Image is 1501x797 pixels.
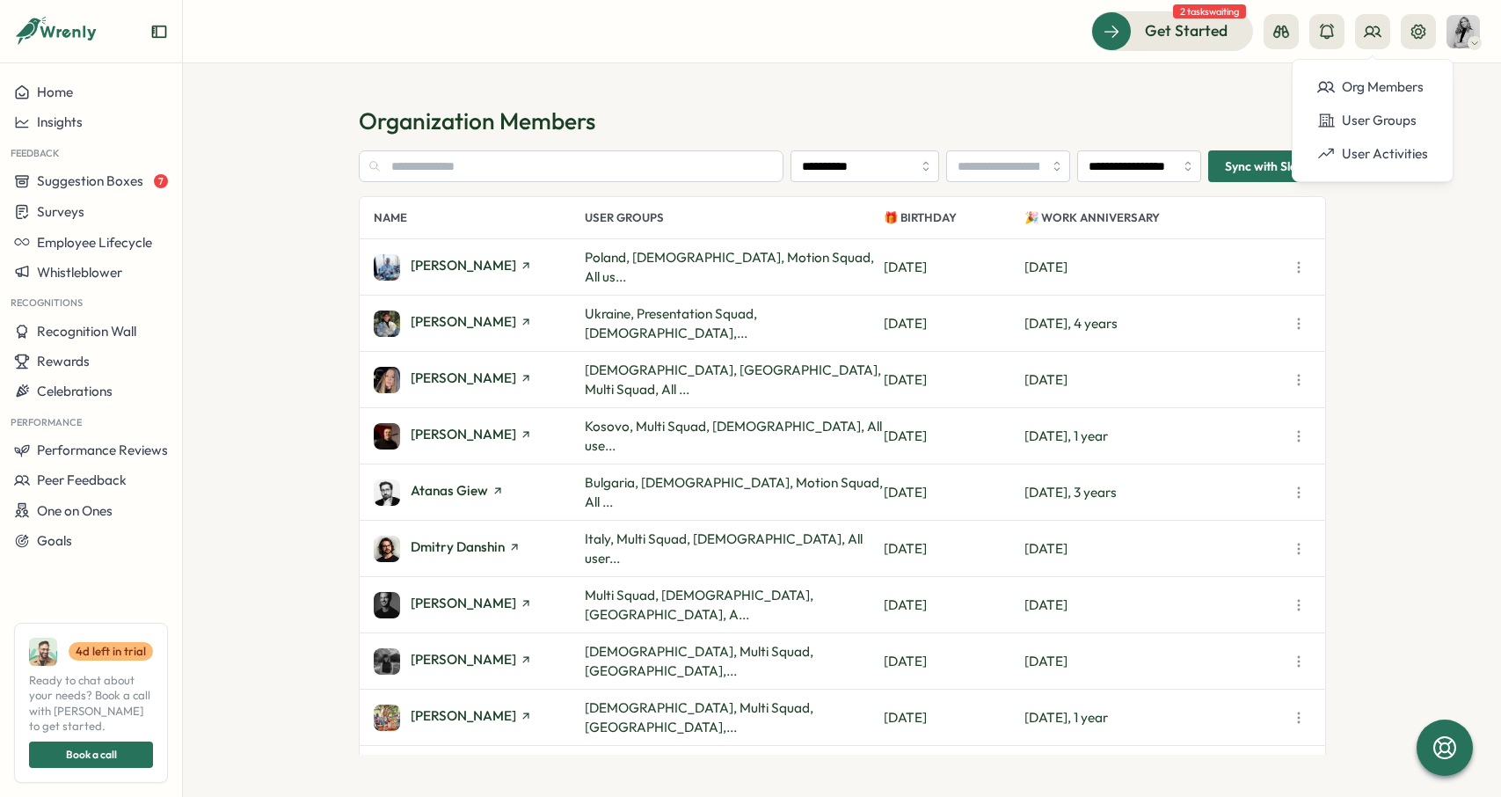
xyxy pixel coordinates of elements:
[37,172,143,189] span: Suggestion Boxes
[411,484,488,497] span: Atanas Giew
[37,353,90,369] span: Rewards
[1317,111,1428,130] div: User Groups
[884,596,1024,615] p: [DATE]
[1307,70,1439,104] a: Org Members
[374,592,585,618] a: Eduan Viljoen[PERSON_NAME]
[374,648,400,675] img: Emily White
[884,197,1024,238] p: 🎁 Birthday
[1307,104,1439,137] a: User Groups
[1024,596,1286,615] p: [DATE]
[585,249,874,285] span: Poland, [DEMOGRAPHIC_DATA], Motion Squad, All us...
[29,742,153,768] button: Book a call
[374,479,400,506] img: Atanas Giew
[1173,4,1246,18] span: 2 tasks waiting
[374,254,585,281] a: Adrian Lipinski[PERSON_NAME]
[1024,652,1286,671] p: [DATE]
[411,259,516,272] span: [PERSON_NAME]
[1225,151,1309,181] span: Sync with Slack
[585,474,883,510] span: Bulgaria, [DEMOGRAPHIC_DATA], Motion Squad, All ...
[411,428,516,441] span: [PERSON_NAME]
[411,315,516,328] span: [PERSON_NAME]
[1024,314,1286,333] p: [DATE], 4 years
[411,540,505,553] span: Dmitry Danshin
[374,197,585,238] p: Name
[1145,19,1228,42] span: Get Started
[37,84,73,100] span: Home
[374,367,585,393] a: Anna Ulianova[PERSON_NAME]
[374,254,400,281] img: Adrian Lipinski
[884,708,1024,728] p: [DATE]
[37,472,127,488] span: Peer Feedback
[150,23,168,40] button: Expand sidebar
[411,709,516,722] span: [PERSON_NAME]
[1307,137,1439,171] a: User Activities
[1024,258,1286,277] p: [DATE]
[374,705,585,731] a: Eone Louw[PERSON_NAME]
[585,699,813,735] span: [DEMOGRAPHIC_DATA], Multi Squad, [GEOGRAPHIC_DATA],...
[1208,150,1326,182] button: Sync with Slack
[374,536,400,562] img: Dmitry Danshin
[37,502,113,519] span: One on Ones
[585,362,881,398] span: [DEMOGRAPHIC_DATA], [GEOGRAPHIC_DATA], Multi Squad, All ...
[884,370,1024,390] p: [DATE]
[37,323,136,340] span: Recognition Wall
[884,427,1024,446] p: [DATE]
[585,530,863,567] span: Italy, Multi Squad, [DEMOGRAPHIC_DATA], All user...
[884,652,1024,671] p: [DATE]
[585,643,813,679] span: [DEMOGRAPHIC_DATA], Multi Squad, [GEOGRAPHIC_DATA],...
[1024,539,1286,559] p: [DATE]
[154,174,168,188] span: 7
[37,203,84,220] span: Surveys
[374,592,400,618] img: Eduan Viljoen
[37,383,113,399] span: Celebrations
[1091,11,1253,50] button: Get Started
[1024,197,1286,238] p: 🎉 Work Anniversary
[411,371,516,384] span: [PERSON_NAME]
[359,106,1326,136] h1: Organization Members
[884,539,1024,559] p: [DATE]
[29,638,57,666] img: Ali Khan
[37,264,122,281] span: Whistleblower
[1024,427,1286,446] p: [DATE], 1 year
[374,536,585,562] a: Dmitry DanshinDmitry Danshin
[1317,77,1428,97] div: Org Members
[1024,483,1286,502] p: [DATE], 3 years
[66,742,117,767] span: Book a call
[374,311,585,337] a: Alex Verbych[PERSON_NAME]
[884,483,1024,502] p: [DATE]
[374,423,400,450] img: Asdren Beqiri
[374,311,400,337] img: Alex Verbych
[374,705,400,731] img: Eone Louw
[1024,708,1286,728] p: [DATE], 1 year
[411,653,516,666] span: [PERSON_NAME]
[37,113,83,130] span: Insights
[1317,144,1428,164] div: User Activities
[29,673,153,735] span: Ready to chat about your needs? Book a call with [PERSON_NAME] to get started.
[69,642,153,662] a: 4d left in trial
[374,367,400,393] img: Anna Ulianova
[1446,15,1480,48] img: Kira Elle Cole
[411,596,516,610] span: [PERSON_NAME]
[374,648,585,675] a: Emily White[PERSON_NAME]
[585,587,813,623] span: Multi Squad, [DEMOGRAPHIC_DATA], [GEOGRAPHIC_DATA], A...
[37,234,152,251] span: Employee Lifecycle
[37,442,168,458] span: Performance Reviews
[585,197,884,238] p: User Groups
[37,532,72,549] span: Goals
[884,314,1024,333] p: [DATE]
[374,479,585,506] a: Atanas GiewAtanas Giew
[884,258,1024,277] p: [DATE]
[585,305,757,341] span: Ukraine, Presentation Squad, [DEMOGRAPHIC_DATA],...
[1024,370,1286,390] p: [DATE]
[374,423,585,450] a: Asdren Beqiri[PERSON_NAME]
[585,418,882,454] span: Kosovo, Multi Squad, [DEMOGRAPHIC_DATA], All use...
